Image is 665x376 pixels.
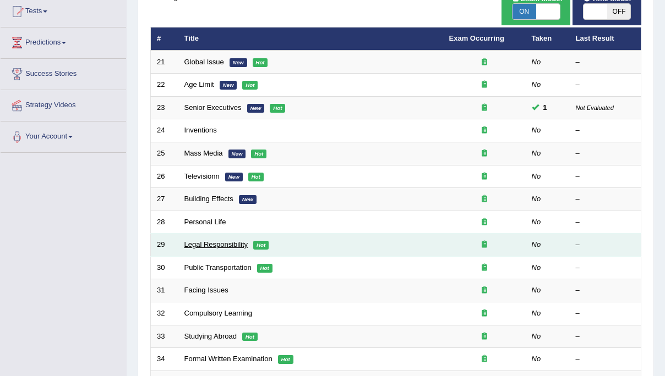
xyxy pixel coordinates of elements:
a: Building Effects [184,195,233,203]
td: 23 [151,96,178,119]
div: Exam occurring question [449,148,520,159]
div: – [576,354,635,364]
em: New [228,150,246,158]
td: 32 [151,302,178,325]
em: New [230,58,247,67]
div: Exam occurring question [449,240,520,250]
div: – [576,194,635,204]
a: Global Issue [184,58,224,66]
small: Not Evaluated [576,104,614,111]
div: – [576,240,635,250]
em: No [532,58,541,66]
em: New [225,173,243,181]
div: Exam occurring question [449,217,520,228]
div: – [576,148,635,159]
em: No [532,286,541,294]
em: Hot [253,241,269,250]
em: New [220,81,237,90]
em: New [239,195,257,204]
em: No [532,195,541,203]
div: Exam occurring question [449,103,520,113]
div: – [576,172,635,182]
td: 29 [151,234,178,257]
em: New [247,104,265,113]
em: No [532,218,541,226]
em: No [532,172,541,180]
em: No [532,332,541,340]
em: No [532,355,541,363]
th: # [151,27,178,51]
div: Exam occurring question [449,194,520,204]
em: No [532,126,541,134]
a: Your Account [1,121,126,149]
th: Title [178,27,443,51]
span: You can still take this question [539,102,552,113]
em: Hot [248,173,264,181]
em: Hot [257,264,272,273]
td: 34 [151,348,178,371]
div: – [576,263,635,273]
a: Public Transportation [184,263,252,272]
em: No [532,263,541,272]
td: 26 [151,165,178,188]
a: Facing Issues [184,286,228,294]
a: Studying Abroad [184,332,237,340]
div: – [576,80,635,90]
em: Hot [251,150,266,158]
em: Hot [253,58,268,67]
th: Taken [526,27,570,51]
td: 21 [151,51,178,74]
a: Personal Life [184,218,226,226]
td: 30 [151,256,178,279]
em: Hot [278,355,293,364]
td: 22 [151,74,178,97]
div: Exam occurring question [449,331,520,342]
a: Senior Executives [184,103,242,112]
a: Strategy Videos [1,90,126,118]
span: OFF [607,4,631,19]
a: Legal Responsibility [184,240,248,248]
div: Exam occurring question [449,308,520,319]
a: Age Limit [184,80,214,89]
div: Exam occurring question [449,80,520,90]
a: Formal Written Examination [184,355,272,363]
td: 25 [151,142,178,165]
div: Exam occurring question [449,125,520,136]
div: Exam occurring question [449,354,520,364]
div: – [576,57,635,68]
em: Hot [242,81,258,90]
a: Success Stories [1,59,126,86]
td: 33 [151,325,178,348]
a: Predictions [1,27,126,55]
a: Televisionn [184,172,220,180]
a: Compulsory Learning [184,309,253,317]
em: Hot [242,333,258,341]
td: 31 [151,279,178,302]
td: 27 [151,188,178,211]
a: Exam Occurring [449,34,504,42]
td: 24 [151,119,178,142]
em: No [532,80,541,89]
div: Exam occurring question [449,172,520,182]
div: – [576,285,635,296]
div: – [576,331,635,342]
a: Inventions [184,126,217,134]
a: Mass Media [184,149,223,157]
em: No [532,309,541,317]
em: No [532,149,541,157]
div: – [576,217,635,228]
em: No [532,240,541,248]
div: Exam occurring question [449,57,520,68]
td: 28 [151,211,178,234]
em: Hot [270,104,285,113]
div: – [576,125,635,136]
span: ON [513,4,536,19]
th: Last Result [570,27,641,51]
div: Exam occurring question [449,263,520,273]
div: Exam occurring question [449,285,520,296]
div: – [576,308,635,319]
